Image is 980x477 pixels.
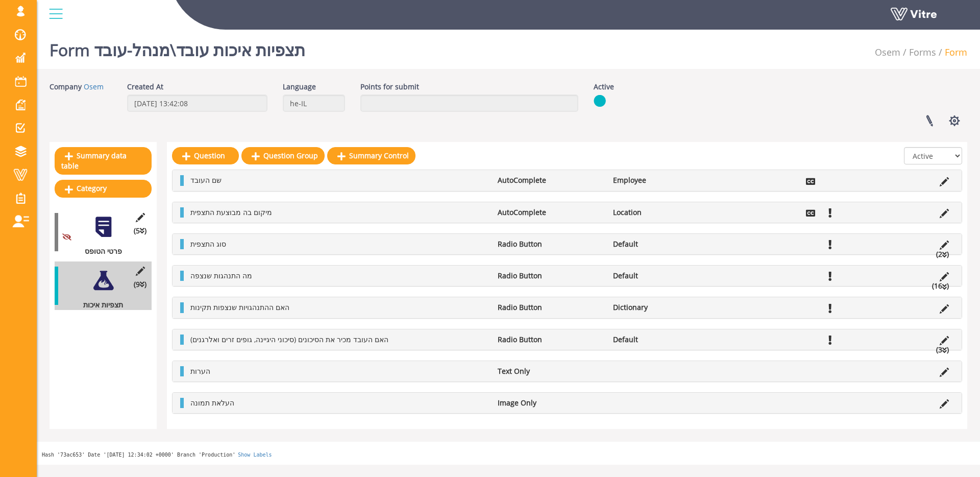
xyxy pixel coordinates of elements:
[931,249,954,259] li: (2 )
[55,147,152,175] a: Summary data table
[55,180,152,197] a: Category
[936,46,967,59] li: Form
[238,452,272,458] a: Show Labels
[927,281,954,291] li: (16 )
[84,82,104,91] a: Osem
[42,452,235,458] span: Hash '73ac653' Date '[DATE] 12:34:02 +0000' Branch 'Production'
[190,398,234,408] span: העלאת תמונה
[909,46,936,58] a: Forms
[493,302,608,313] li: Radio Button
[283,82,316,92] label: Language
[190,207,272,217] span: מיקום בה מבוצעת התצפית
[360,82,419,92] label: Points for submit
[50,26,305,69] h1: Form תצפיות איכות עובד\מנהל-עובד
[608,239,723,249] li: Default
[190,239,226,249] span: סוג התצפית
[493,398,608,408] li: Image Only
[172,147,239,164] a: Question
[594,82,614,92] label: Active
[327,147,415,164] a: Summary Control
[493,175,608,185] li: AutoComplete
[493,207,608,218] li: AutoComplete
[134,226,146,236] span: (5 )
[493,335,608,345] li: Radio Button
[55,300,144,310] div: תצפיות איכות
[608,335,723,345] li: Default
[608,207,723,218] li: Location
[190,175,222,185] span: שם העובד
[608,175,723,185] li: Employee
[190,302,289,312] span: האם ההתנהגויות שנצפות תקינות
[134,279,146,290] span: (9 )
[931,345,954,355] li: (3 )
[55,246,144,256] div: פרטי הטופס
[608,271,723,281] li: Default
[190,335,388,344] span: (סיכוני היגיינה, גופים זרים ואלרגנים) האם העובד מכיר את הסיכונים
[493,271,608,281] li: Radio Button
[241,147,325,164] a: Question Group
[875,46,900,58] a: Osem
[127,82,163,92] label: Created At
[190,366,210,376] span: הערות
[50,82,82,92] label: Company
[594,94,606,107] img: yes
[493,366,608,376] li: Text Only
[190,271,252,280] span: מה התנהגות שנצפה
[493,239,608,249] li: Radio Button
[608,302,723,313] li: Dictionary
